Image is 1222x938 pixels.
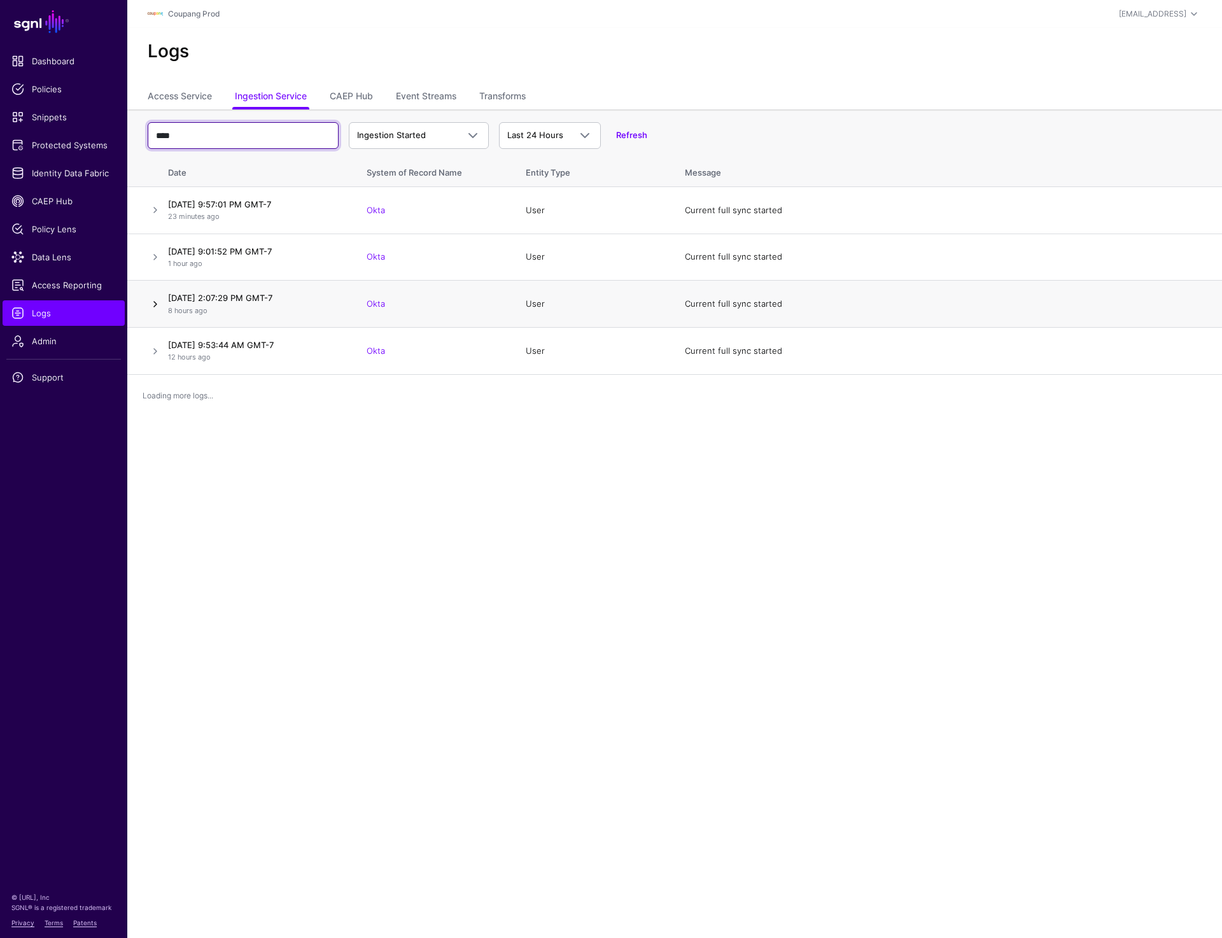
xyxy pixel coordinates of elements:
div: [EMAIL_ADDRESS] [1119,8,1186,20]
p: 12 hours ago [168,352,341,363]
td: Current full sync started [672,234,1222,281]
h2: Logs [148,41,1202,62]
span: Support [11,371,116,384]
span: Protected Systems [11,139,116,151]
a: Privacy [11,919,34,927]
a: CAEP Hub [330,85,373,109]
p: © [URL], Inc [11,892,116,902]
h4: [DATE] 9:57:01 PM GMT-7 [168,199,341,210]
a: Logs [3,300,125,326]
span: Logs [11,307,116,319]
a: Admin [3,328,125,354]
span: CAEP Hub [11,195,116,207]
a: Okta [367,298,385,309]
a: Coupang Prod [168,9,220,18]
h4: [DATE] 9:53:44 AM GMT-7 [168,339,341,351]
h4: [DATE] 2:07:29 PM GMT-7 [168,292,341,304]
td: Current full sync started [672,328,1222,375]
a: Access Service [148,85,212,109]
a: Event Streams [396,85,456,109]
a: Snippets [3,104,125,130]
a: Identity Data Fabric [3,160,125,186]
a: Access Reporting [3,272,125,298]
th: Entity Type [513,154,672,187]
td: User [513,187,672,234]
span: Ingestion Started [357,130,426,140]
a: Ingestion Service [235,85,307,109]
span: Dashboard [11,55,116,67]
p: 1 hour ago [168,258,341,269]
p: Loading more logs... [143,390,1222,402]
span: Policies [11,83,116,95]
span: Identity Data Fabric [11,167,116,179]
th: Date [163,154,354,187]
span: Last 24 Hours [507,130,563,140]
span: Access Reporting [11,279,116,291]
a: Data Lens [3,244,125,270]
span: Admin [11,335,116,347]
p: SGNL® is a registered trademark [11,902,116,913]
td: User [513,281,672,328]
a: Okta [367,205,385,215]
p: 8 hours ago [168,305,341,316]
a: Terms [45,919,63,927]
a: SGNL [8,8,120,36]
td: User [513,328,672,375]
a: Patents [73,919,97,927]
a: Policies [3,76,125,102]
a: Policy Lens [3,216,125,242]
span: Data Lens [11,251,116,263]
td: Current full sync started [672,187,1222,234]
td: User [513,234,672,281]
span: Policy Lens [11,223,116,235]
span: Snippets [11,111,116,123]
a: CAEP Hub [3,188,125,214]
th: System of Record Name [354,154,513,187]
a: Dashboard [3,48,125,74]
th: Message [672,154,1222,187]
a: Okta [367,346,385,356]
a: Okta [367,251,385,262]
img: svg+xml;base64,PHN2ZyBpZD0iTG9nbyIgeG1sbnM9Imh0dHA6Ly93d3cudzMub3JnLzIwMDAvc3ZnIiB3aWR0aD0iMTIxLj... [148,6,163,22]
a: Refresh [616,130,647,140]
p: 23 minutes ago [168,211,341,222]
td: Current full sync started [672,281,1222,328]
h4: [DATE] 9:01:52 PM GMT-7 [168,246,341,257]
a: Protected Systems [3,132,125,158]
a: Transforms [479,85,526,109]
